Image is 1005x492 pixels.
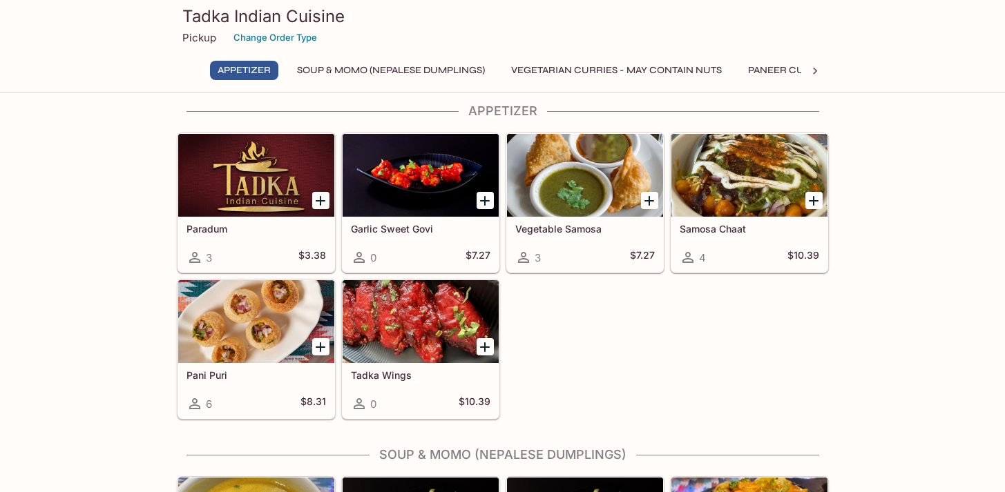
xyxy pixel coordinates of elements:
[182,6,823,27] h3: Tadka Indian Cuisine
[477,192,494,209] button: Add Garlic Sweet Govi
[206,397,212,411] span: 6
[506,133,664,273] a: Vegetable Samosa3$7.27
[805,192,823,209] button: Add Samosa Chaat
[370,251,376,264] span: 0
[699,251,706,264] span: 4
[177,447,829,462] h4: Soup & Momo (Nepalese Dumplings)
[186,223,326,235] h5: Paradum
[178,280,334,363] div: Pani Puri
[466,249,490,266] h5: $7.27
[671,133,828,273] a: Samosa Chaat4$10.39
[342,133,499,273] a: Garlic Sweet Govi0$7.27
[477,338,494,355] button: Add Tadka Wings
[370,397,376,411] span: 0
[186,369,326,381] h5: Pani Puri
[298,249,326,266] h5: $3.38
[300,395,326,412] h5: $8.31
[351,369,490,381] h5: Tadka Wings
[507,134,663,217] div: Vegetable Samosa
[227,27,323,48] button: Change Order Type
[182,31,216,44] p: Pickup
[641,192,658,209] button: Add Vegetable Samosa
[535,251,541,264] span: 3
[740,61,840,80] button: Paneer Curries
[680,223,819,235] h5: Samosa Chaat
[178,134,334,217] div: Paradum
[343,280,499,363] div: Tadka Wings
[787,249,819,266] h5: $10.39
[459,395,490,412] h5: $10.39
[351,223,490,235] h5: Garlic Sweet Govi
[342,279,499,419] a: Tadka Wings0$10.39
[289,61,492,80] button: Soup & Momo (Nepalese Dumplings)
[210,61,278,80] button: Appetizer
[515,223,655,235] h5: Vegetable Samosa
[671,134,827,217] div: Samosa Chaat
[178,279,335,419] a: Pani Puri6$8.31
[177,104,829,119] h4: Appetizer
[630,249,655,266] h5: $7.27
[312,192,329,209] button: Add Paradum
[206,251,212,264] span: 3
[504,61,729,80] button: Vegetarian Curries - may contain nuts
[312,338,329,355] button: Add Pani Puri
[343,134,499,217] div: Garlic Sweet Govi
[178,133,335,273] a: Paradum3$3.38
